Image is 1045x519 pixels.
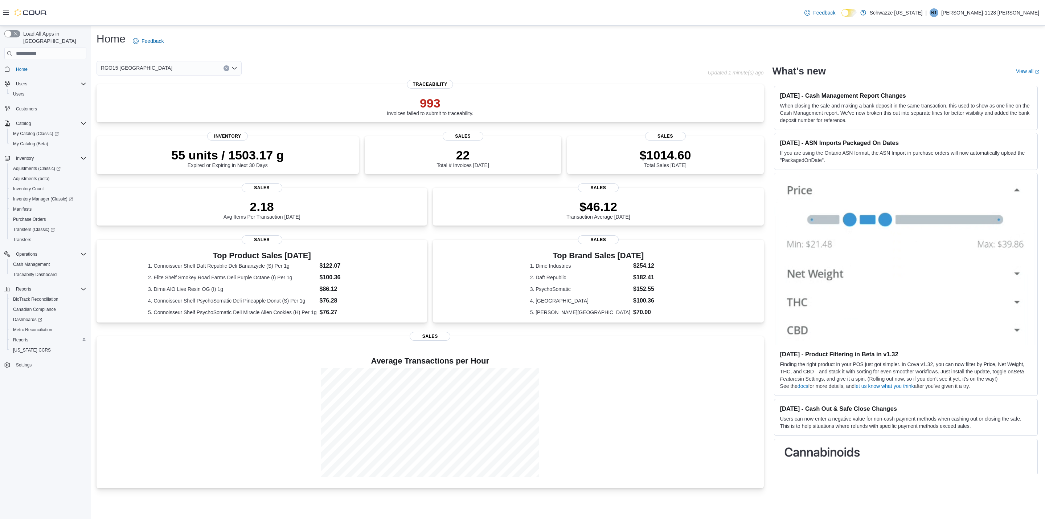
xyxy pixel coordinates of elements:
[798,383,808,389] a: docs
[10,295,61,304] a: BioTrack Reconciliation
[566,199,630,214] p: $46.12
[16,286,31,292] span: Reports
[855,383,914,389] a: let us know what you think
[171,148,284,162] p: 55 units / 1503.17 g
[10,325,86,334] span: Metrc Reconciliation
[13,65,30,74] a: Home
[13,285,86,293] span: Reports
[566,199,630,220] div: Transaction Average [DATE]
[13,261,50,267] span: Cash Management
[7,129,89,139] a: My Catalog (Classic)
[319,285,376,293] dd: $86.12
[10,260,86,269] span: Cash Management
[7,315,89,325] a: Dashboards
[10,315,45,324] a: Dashboards
[437,148,489,162] p: 22
[13,216,46,222] span: Purchase Orders
[633,296,667,305] dd: $100.36
[13,285,34,293] button: Reports
[841,9,857,17] input: Dark Mode
[13,347,51,353] span: [US_STATE] CCRS
[13,119,86,128] span: Catalog
[13,337,28,343] span: Reports
[148,297,317,304] dt: 4. Connoisseur Shelf PsychoSomatic Deli Pineapple Donut (S) Per 1g
[10,185,86,193] span: Inventory Count
[387,96,474,110] p: 993
[633,308,667,317] dd: $70.00
[7,224,89,235] a: Transfers (Classic)
[10,90,86,98] span: Users
[10,270,86,279] span: Traceabilty Dashboard
[633,273,667,282] dd: $182.41
[16,121,31,126] span: Catalog
[10,325,55,334] a: Metrc Reconciliation
[387,96,474,116] div: Invoices failed to submit to traceability.
[410,332,450,341] span: Sales
[16,66,28,72] span: Home
[15,9,47,16] img: Cova
[13,206,32,212] span: Manifests
[7,325,89,335] button: Metrc Reconciliation
[16,81,27,87] span: Users
[633,285,667,293] dd: $152.55
[10,195,76,203] a: Inventory Manager (Classic)
[1035,70,1039,74] svg: External link
[780,350,1032,358] h3: [DATE] - Product Filtering in Beta in v1.32
[13,119,34,128] button: Catalog
[7,174,89,184] button: Adjustments (beta)
[530,251,667,260] h3: Top Brand Sales [DATE]
[16,362,32,368] span: Settings
[640,148,691,168] div: Total Sales [DATE]
[7,304,89,315] button: Canadian Compliance
[10,195,86,203] span: Inventory Manager (Classic)
[578,235,619,244] span: Sales
[7,345,89,355] button: [US_STATE] CCRS
[207,132,248,141] span: Inventory
[925,8,927,17] p: |
[10,185,47,193] a: Inventory Count
[10,205,34,214] a: Manifests
[780,92,1032,99] h3: [DATE] - Cash Management Report Changes
[530,297,630,304] dt: 4. [GEOGRAPHIC_DATA]
[101,64,172,72] span: RGO15 [GEOGRAPHIC_DATA]
[813,9,835,16] span: Feedback
[931,8,937,17] span: R1
[171,148,284,168] div: Expired or Expiring in Next 30 Days
[10,270,60,279] a: Traceabilty Dashboard
[224,199,300,220] div: Avg Items Per Transaction [DATE]
[10,164,86,173] span: Adjustments (Classic)
[7,235,89,245] button: Transfers
[16,106,37,112] span: Customers
[10,346,54,354] a: [US_STATE] CCRS
[242,235,282,244] span: Sales
[10,174,53,183] a: Adjustments (beta)
[13,80,86,88] span: Users
[13,327,52,333] span: Metrc Reconciliation
[13,196,73,202] span: Inventory Manager (Classic)
[319,273,376,282] dd: $100.36
[10,346,86,354] span: Washington CCRS
[10,235,34,244] a: Transfers
[13,131,59,137] span: My Catalog (Classic)
[10,215,49,224] a: Purchase Orders
[13,296,58,302] span: BioTrack Reconciliation
[13,64,86,73] span: Home
[407,80,453,89] span: Traceability
[930,8,938,17] div: Rebekah-1128 Castillo
[1016,68,1039,74] a: View allExternal link
[530,274,630,281] dt: 2. Daft Republic
[16,251,37,257] span: Operations
[1,284,89,294] button: Reports
[530,262,630,269] dt: 1. Dime Industries
[148,251,376,260] h3: Top Product Sales [DATE]
[1,64,89,74] button: Home
[10,129,62,138] a: My Catalog (Classic)
[13,361,34,369] a: Settings
[10,225,86,234] span: Transfers (Classic)
[640,148,691,162] p: $1014.60
[645,132,686,141] span: Sales
[780,139,1032,146] h3: [DATE] - ASN Imports Packaged On Dates
[1,360,89,370] button: Settings
[780,102,1032,124] p: When closing the safe and making a bank deposit in the same transaction, this used to show as one...
[148,309,317,316] dt: 5. Connoisseur Shelf PsychoSomatic Deli Miracle Alien Cookies (H) Per 1g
